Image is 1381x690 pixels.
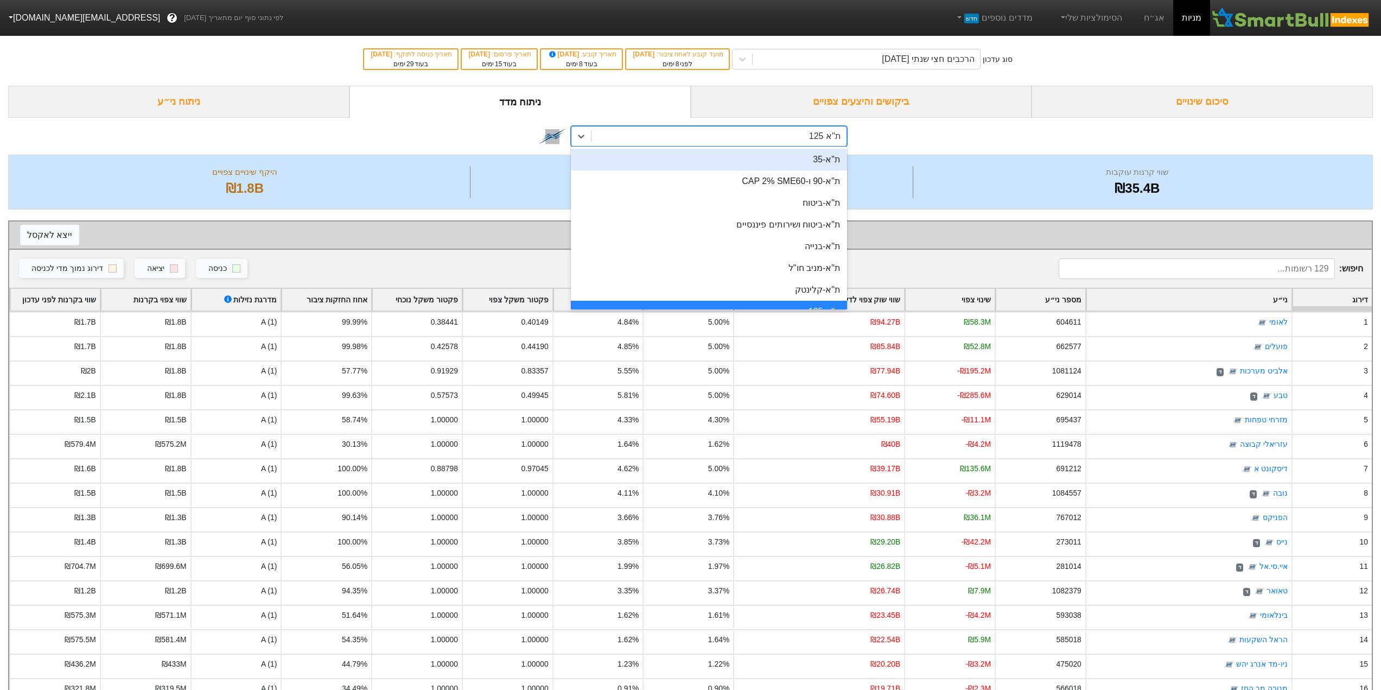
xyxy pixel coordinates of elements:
div: 4.30% [708,414,729,426]
div: 1.00000 [431,634,458,645]
div: ₪22.54B [870,634,900,645]
a: מדדים נוספיםחדש [951,7,1037,29]
div: A (1) [190,654,281,678]
div: ₪1.2B [165,585,187,597]
div: 100.00% [338,463,367,474]
div: Toggle SortBy [192,289,281,311]
div: 1.62% [618,610,639,621]
div: 1.00000 [521,439,548,450]
span: חיפוש : [1059,258,1363,279]
div: ₪1.7B [74,316,96,328]
div: 1081124 [1052,365,1081,377]
span: ד [1236,564,1243,572]
div: ₪2.1B [74,390,96,401]
img: tase link [1254,586,1265,597]
div: בעוד ימים [370,59,452,69]
a: ניו-מד אנרג יהש [1236,660,1287,669]
span: 15 [495,60,502,68]
span: 8 [676,60,679,68]
input: 129 רשומות... [1059,258,1335,279]
div: A (1) [190,434,281,458]
div: 14 [1360,634,1368,645]
div: 10 [1360,536,1368,548]
div: מדרגת נזילות [222,294,277,306]
div: תאריך פרסום : [467,49,531,59]
div: ₪1.8B [165,463,187,474]
div: מספר ניירות ערך [473,166,909,179]
div: 1.00000 [431,659,458,670]
div: 3.35% [618,585,639,597]
img: tase link [1257,318,1268,328]
div: בעוד ימים [546,59,616,69]
div: 1.00000 [521,536,548,548]
div: ₪571.1M [155,610,186,621]
div: יציאה [147,263,164,275]
div: 0.97045 [521,463,548,474]
span: [DATE] [371,50,394,58]
div: 94.35% [342,585,367,597]
img: tase link [1227,440,1238,451]
div: 1.00000 [521,561,548,572]
div: ₪94.27B [870,316,900,328]
div: ניתוח ני״ע [8,86,349,118]
div: -₪5.1M [966,561,991,572]
div: A (1) [190,556,281,580]
a: לאומי [1269,318,1288,327]
span: ד [1217,368,1224,377]
div: 3.76% [708,512,729,523]
div: 691212 [1056,463,1081,474]
div: ₪1.5B [74,414,96,426]
div: ביקושים והיצעים צפויים [691,86,1032,118]
span: ? [169,11,175,26]
div: 3.37% [708,585,729,597]
div: ₪2B [81,365,96,377]
div: 5.00% [708,365,729,377]
div: 0.40149 [521,316,548,328]
div: 1.00000 [431,610,458,621]
div: ₪704.7M [65,561,96,572]
div: 1.00000 [431,585,458,597]
div: ₪1.7B [74,341,96,352]
a: טבע [1274,391,1288,400]
img: tase link [1261,391,1272,402]
div: 8 [1364,488,1368,499]
span: חדש [964,14,979,23]
div: 1084557 [1052,488,1081,499]
div: כניסה [208,263,227,275]
a: איי.סי.אל [1259,562,1288,571]
div: 1.64% [708,634,729,645]
div: 4.84% [618,316,639,328]
div: ₪58.3M [964,316,991,328]
div: 0.38441 [431,316,458,328]
div: 5.55% [618,365,639,377]
span: [DATE] [633,50,656,58]
div: A (1) [190,409,281,434]
div: 6 [1364,439,1368,450]
div: ₪29.20B [870,536,900,548]
div: ת"א-ביטוח [571,192,847,214]
button: דירוג נמוך מדי לכניסה [19,259,124,278]
div: 5.81% [618,390,639,401]
div: 58.74% [342,414,367,426]
div: 1.00000 [431,488,458,499]
div: 15 [1360,659,1368,670]
div: 3.85% [618,536,639,548]
div: Toggle SortBy [282,289,371,311]
div: 0.49945 [521,390,548,401]
span: ד [1250,490,1257,499]
div: ₪20.20B [870,659,900,670]
div: 593038 [1056,610,1081,621]
div: ₪1.2B [74,585,96,597]
div: ת"א-בנייה [571,236,847,257]
div: 1.64% [618,439,639,450]
div: בעוד ימים [467,59,531,69]
div: -₪42.2M [962,536,991,548]
div: ₪30.88B [870,512,900,523]
span: ד [1243,588,1250,597]
div: ₪1.8B [165,365,187,377]
div: 4.85% [618,341,639,352]
div: ₪433M [162,659,187,670]
div: 1.99% [618,561,639,572]
div: 125 [473,179,909,198]
div: 13 [1360,610,1368,621]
